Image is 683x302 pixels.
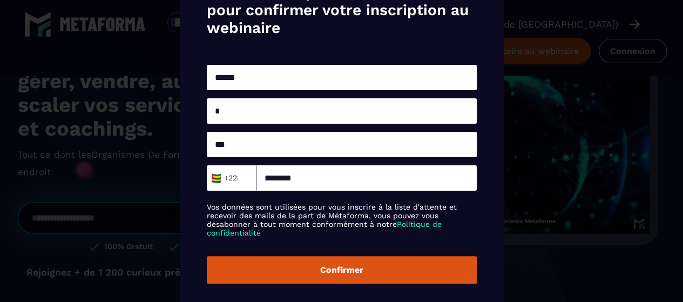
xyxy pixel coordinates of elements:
div: Search for option [207,165,256,191]
input: Search for option [239,170,247,186]
a: Politique de confidentialité [207,220,442,237]
button: Confirmer [207,256,477,284]
span: +228 [213,170,236,185]
span: 🇹🇬 [208,170,221,185]
label: Vos données sont utilisées pour vous inscrire à la liste d'attente et recevoir des mails de la pa... [207,203,477,237]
